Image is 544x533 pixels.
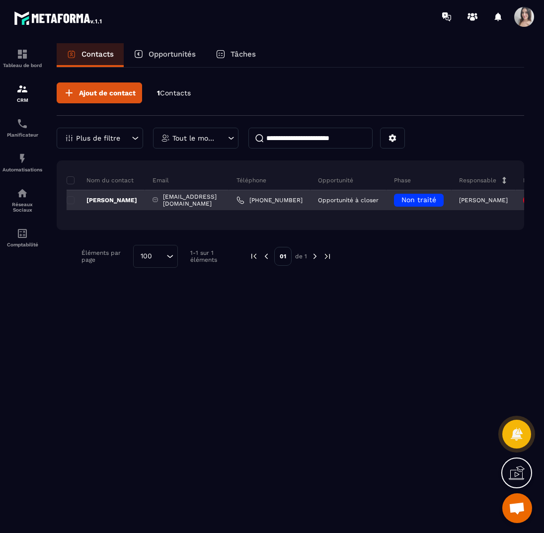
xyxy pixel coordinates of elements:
p: de 1 [295,252,307,260]
img: next [323,252,332,261]
a: Opportunités [124,43,206,67]
p: Comptabilité [2,242,42,247]
p: Réseaux Sociaux [2,202,42,213]
img: logo [14,9,103,27]
p: Plus de filtre [76,135,120,142]
p: 01 [274,247,292,266]
span: Ajout de contact [79,88,136,98]
div: Ouvrir le chat [502,493,532,523]
img: prev [249,252,258,261]
p: CRM [2,97,42,103]
img: formation [16,48,28,60]
p: Automatisations [2,167,42,172]
p: Tableau de bord [2,63,42,68]
img: accountant [16,228,28,239]
p: Email [153,176,169,184]
span: Contacts [160,89,191,97]
img: scheduler [16,118,28,130]
p: Opportunité à closer [318,197,379,204]
span: Non traité [401,196,436,204]
a: automationsautomationsAutomatisations [2,145,42,180]
p: 1 [157,88,191,98]
input: Search for option [155,251,164,262]
a: social-networksocial-networkRéseaux Sociaux [2,180,42,220]
p: [PERSON_NAME] [67,196,137,204]
p: Responsable [459,176,496,184]
p: Opportunité [318,176,353,184]
a: Contacts [57,43,124,67]
p: Tâches [231,50,256,59]
div: Search for option [133,245,178,268]
img: formation [16,83,28,95]
p: Opportunités [149,50,196,59]
img: next [311,252,319,261]
p: Tout le monde [172,135,217,142]
a: formationformationCRM [2,76,42,110]
p: Téléphone [236,176,266,184]
a: formationformationTableau de bord [2,41,42,76]
img: prev [262,252,271,261]
button: Ajout de contact [57,82,142,103]
img: social-network [16,187,28,199]
p: Contacts [81,50,114,59]
span: 100 [137,251,155,262]
p: 1-1 sur 1 éléments [190,249,234,263]
a: Tâches [206,43,266,67]
p: Planificateur [2,132,42,138]
img: automations [16,152,28,164]
p: Éléments par page [81,249,128,263]
a: [PHONE_NUMBER] [236,196,303,204]
a: schedulerschedulerPlanificateur [2,110,42,145]
p: Phase [394,176,411,184]
a: accountantaccountantComptabilité [2,220,42,255]
p: [PERSON_NAME] [459,197,508,204]
p: Nom du contact [67,176,134,184]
